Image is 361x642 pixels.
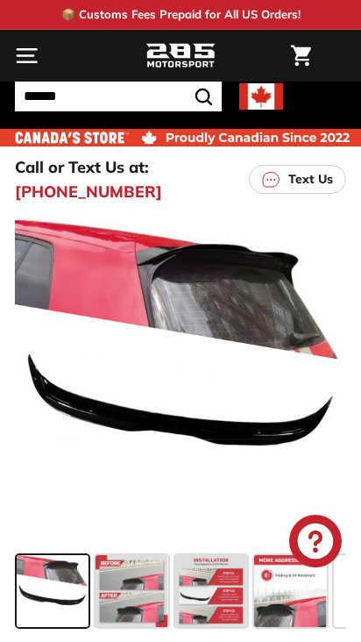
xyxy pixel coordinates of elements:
p: Call or Text Us at: [15,155,149,179]
input: Search [15,82,222,111]
p: Text Us [288,170,333,189]
a: Text Us [249,165,346,194]
inbox-online-store-chat: Shopify online store chat [284,515,347,572]
p: 📦 Customs Fees Prepaid for All US Orders! [61,6,301,24]
a: Cart [282,31,320,81]
a: [PHONE_NUMBER] [15,180,162,203]
img: Logo_285_Motorsport_areodynamics_components [145,41,216,71]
